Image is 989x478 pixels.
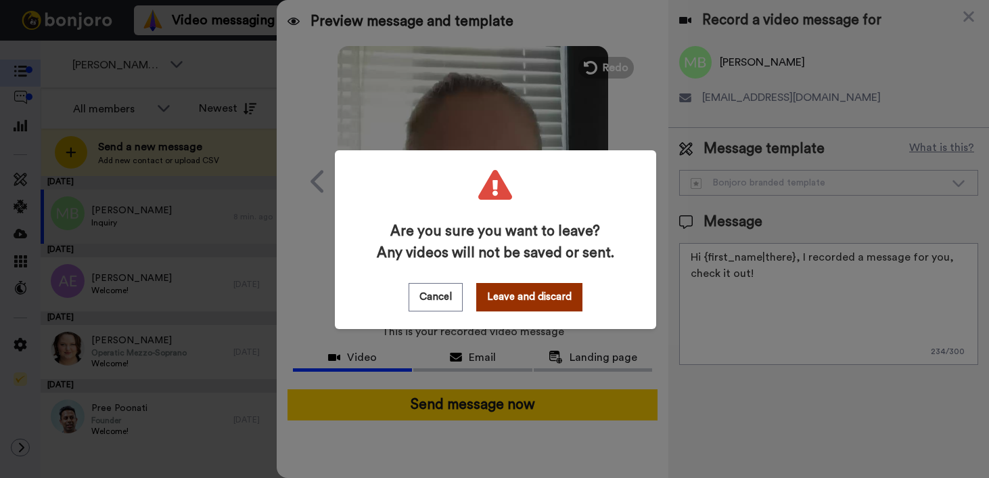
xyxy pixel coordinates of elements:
p: Hi [PERSON_NAME], We hope you and your customers have been having a great time with [PERSON_NAME]... [59,37,205,51]
button: Cancel [409,283,463,311]
span: Are you sure you want to leave? [377,223,614,240]
img: Profile image for Amy [30,39,52,61]
p: Message from Amy, sent 4w ago [59,51,205,63]
button: Leave and discard [476,283,582,311]
span: Any videos will not be saved or sent. [377,245,614,261]
div: message notification from Amy, 4w ago. Hi Ashley, We hope you and your customers have been having... [20,27,250,73]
